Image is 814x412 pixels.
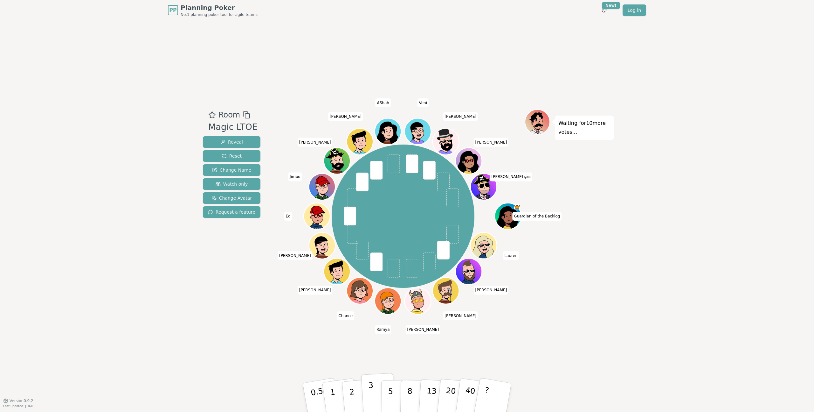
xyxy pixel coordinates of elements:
[405,325,440,334] span: Click to change your name
[203,164,260,176] button: Change Name
[211,195,252,201] span: Change Avatar
[328,112,363,121] span: Click to change your name
[3,398,33,403] button: Version0.9.2
[298,286,333,295] span: Click to change your name
[208,209,255,215] span: Request a feature
[181,12,258,17] span: No.1 planning poker tool for agile teams
[376,98,391,107] span: Click to change your name
[288,172,302,181] span: Click to change your name
[208,109,216,121] button: Add as favourite
[514,204,521,210] span: Guardian of the Backlog is the host
[473,138,508,147] span: Click to change your name
[212,167,251,173] span: Change Name
[203,206,260,218] button: Request a feature
[203,192,260,204] button: Change Avatar
[222,153,242,159] span: Reset
[3,404,36,408] span: Last updated: [DATE]
[443,311,478,320] span: Click to change your name
[208,121,258,134] div: Magic LTOE
[623,4,646,16] a: Log in
[523,176,531,179] span: (you)
[10,398,33,403] span: Version 0.9.2
[216,181,248,187] span: Watch only
[417,98,429,107] span: Click to change your name
[278,251,313,260] span: Click to change your name
[203,136,260,148] button: Reveal
[503,251,519,260] span: Click to change your name
[473,286,508,295] span: Click to change your name
[512,212,562,221] span: Click to change your name
[490,172,532,181] span: Click to change your name
[220,139,243,145] span: Reveal
[181,3,258,12] span: Planning Poker
[203,150,260,162] button: Reset
[218,109,240,121] span: Room
[472,174,496,199] button: Click to change your avatar
[169,6,176,14] span: PP
[558,119,610,137] p: Waiting for 10 more votes...
[602,2,620,9] div: New!
[598,4,610,16] button: New!
[337,311,354,320] span: Click to change your name
[298,138,333,147] span: Click to change your name
[284,212,292,221] span: Click to change your name
[375,325,391,334] span: Click to change your name
[203,178,260,190] button: Watch only
[168,3,258,17] a: PPPlanning PokerNo.1 planning poker tool for agile teams
[443,112,478,121] span: Click to change your name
